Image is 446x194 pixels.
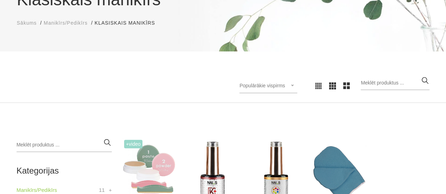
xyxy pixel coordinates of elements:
span: Sākums [17,20,37,26]
input: Meklēt produktus ... [361,76,429,90]
span: +Video [124,140,142,148]
span: Manikīrs/Pedikīrs [44,20,87,26]
a: Sākums [17,19,37,27]
h2: Kategorijas [17,166,112,175]
li: Klasiskais manikīrs [94,19,162,27]
a: Manikīrs/Pedikīrs [44,19,87,27]
input: Meklēt produktus ... [17,138,112,152]
span: Populārākie vispirms [239,83,285,88]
